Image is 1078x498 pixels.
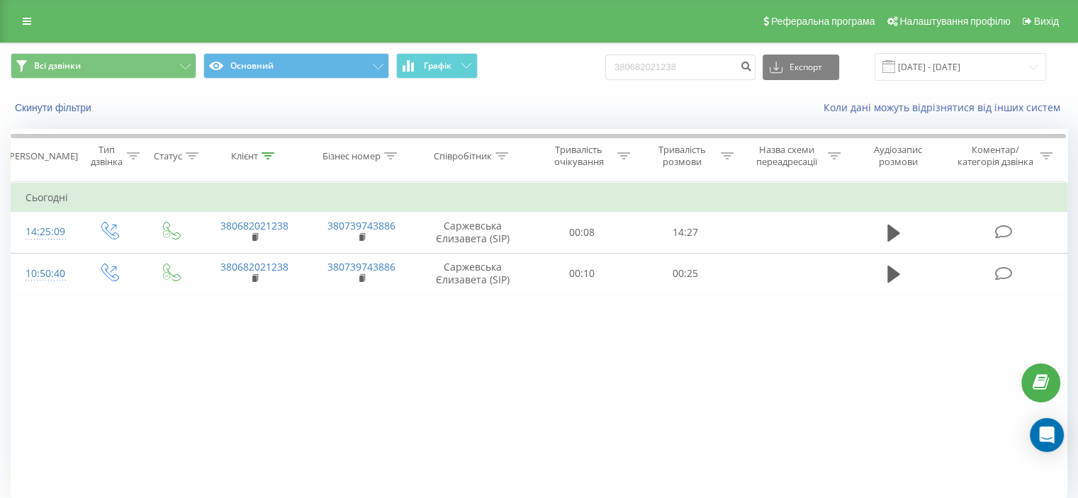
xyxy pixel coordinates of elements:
[771,16,875,27] span: Реферальна програма
[531,253,634,294] td: 00:10
[34,60,81,72] span: Всі дзвінки
[203,53,389,79] button: Основний
[415,212,531,253] td: Саржевська Єлизавета (SIP)
[11,101,99,114] button: Скинути фільтри
[857,144,940,168] div: Аудіозапис розмови
[322,150,381,162] div: Бізнес номер
[396,53,478,79] button: Графік
[327,260,395,273] a: 380739743886
[89,144,123,168] div: Тип дзвінка
[634,212,736,253] td: 14:27
[531,212,634,253] td: 00:08
[26,260,63,288] div: 10:50:40
[26,218,63,246] div: 14:25:09
[11,183,1067,212] td: Сьогодні
[154,150,182,162] div: Статус
[899,16,1010,27] span: Налаштування профілю
[953,144,1036,168] div: Коментар/категорія дзвінка
[220,219,288,232] a: 380682021238
[750,144,824,168] div: Назва схеми переадресації
[231,150,258,162] div: Клієнт
[646,144,717,168] div: Тривалість розмови
[544,144,614,168] div: Тривалість очікування
[6,150,78,162] div: [PERSON_NAME]
[1030,418,1064,452] div: Open Intercom Messenger
[220,260,288,273] a: 380682021238
[634,253,736,294] td: 00:25
[11,53,196,79] button: Всі дзвінки
[1034,16,1059,27] span: Вихід
[415,253,531,294] td: Саржевська Єлизавета (SIP)
[327,219,395,232] a: 380739743886
[763,55,839,80] button: Експорт
[824,101,1067,114] a: Коли дані можуть відрізнятися вiд інших систем
[434,150,492,162] div: Співробітник
[605,55,756,80] input: Пошук за номером
[424,61,451,71] span: Графік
